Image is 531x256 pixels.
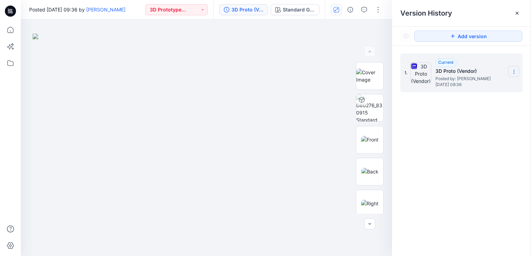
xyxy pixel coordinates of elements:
[400,31,411,42] button: Show Hidden Versions
[29,6,125,13] span: Posted [DATE] 09:36 by
[283,6,315,14] div: Standard Grey Scale
[514,10,520,16] button: Close
[361,200,378,207] img: Right
[414,31,522,42] button: Add version
[345,4,356,15] button: Details
[86,7,125,12] a: [PERSON_NAME]
[405,70,408,76] span: 1.
[219,4,268,15] button: 3D Proto (Vendor)
[435,82,505,87] span: [DATE] 09:36
[410,62,431,83] img: 3D Proto (Vendor)
[435,67,505,75] h5: 3D Proto (Vendor)
[435,75,505,82] span: Posted by: Isuri De Silva
[231,6,263,14] div: 3D Proto (Vendor)
[361,168,378,175] img: Back
[271,4,319,15] button: Standard Grey Scale
[356,94,383,121] img: A-D80276_830915 Standard Grey Scale
[33,34,380,256] img: eyJhbGciOiJIUzI1NiIsImtpZCI6IjAiLCJzbHQiOiJzZXMiLCJ0eXAiOiJKV1QifQ.eyJkYXRhIjp7InR5cGUiOiJzdG9yYW...
[400,9,452,17] span: Version History
[356,69,383,83] img: Cover Image
[361,136,378,143] img: Front
[438,60,454,65] span: Current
